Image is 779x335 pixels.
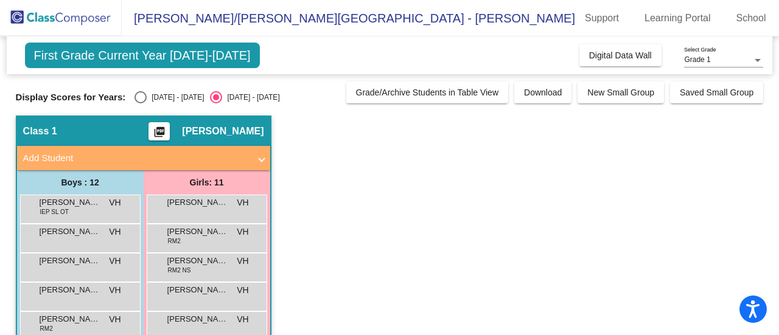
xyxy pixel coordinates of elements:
span: RM2 [40,324,53,333]
div: Boys : 12 [17,170,144,195]
span: VH [237,284,248,297]
div: [DATE] - [DATE] [147,92,204,103]
span: [PERSON_NAME] [182,125,264,137]
button: New Small Group [578,81,664,103]
button: Print Students Details [148,122,170,140]
a: Support [575,9,629,28]
span: Display Scores for Years: [16,92,126,103]
mat-expansion-panel-header: Add Student [17,146,270,170]
span: Class 1 [23,125,57,137]
span: Digital Data Wall [589,50,652,60]
span: VH [237,226,248,238]
span: [PERSON_NAME] [PERSON_NAME] [40,313,100,325]
button: Download [514,81,571,103]
span: Download [524,88,562,97]
span: VH [109,313,121,326]
span: [PERSON_NAME] [167,226,228,238]
mat-icon: picture_as_pdf [152,126,167,143]
span: [PERSON_NAME] [40,196,100,209]
mat-panel-title: Add Student [23,151,250,165]
span: VH [109,284,121,297]
span: [PERSON_NAME] [167,196,228,209]
span: [PERSON_NAME]/[PERSON_NAME][GEOGRAPHIC_DATA] - [PERSON_NAME] [122,9,575,28]
mat-radio-group: Select an option [134,91,279,103]
button: Saved Small Group [670,81,763,103]
span: VH [109,196,121,209]
span: VH [237,196,248,209]
span: [PERSON_NAME] [40,255,100,267]
a: School [727,9,776,28]
span: New Small Group [587,88,654,97]
span: [PERSON_NAME] [167,284,228,296]
span: [PERSON_NAME] [167,255,228,267]
div: [DATE] - [DATE] [222,92,279,103]
span: [PERSON_NAME] [167,313,228,325]
span: [PERSON_NAME] [40,226,100,238]
a: Learning Portal [635,9,721,28]
span: Grade 1 [684,55,710,64]
span: VH [237,313,248,326]
div: Girls: 11 [144,170,270,195]
span: VH [109,255,121,268]
span: IEP SL OT [40,207,69,216]
button: Grade/Archive Students in Table View [346,81,509,103]
span: Grade/Archive Students in Table View [356,88,499,97]
button: Digital Data Wall [579,44,662,66]
span: [PERSON_NAME] [40,284,100,296]
span: VH [237,255,248,268]
span: Saved Small Group [680,88,753,97]
span: First Grade Current Year [DATE]-[DATE] [25,43,260,68]
span: RM2 NS [168,266,191,275]
span: VH [109,226,121,238]
span: RM2 [168,237,181,246]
